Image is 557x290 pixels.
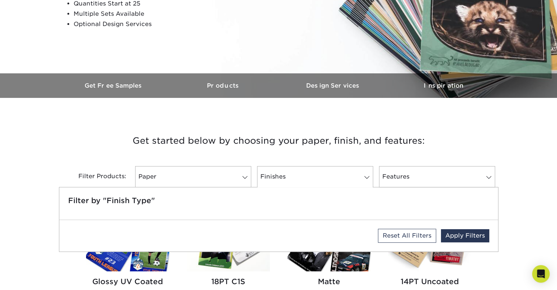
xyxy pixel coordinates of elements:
div: Open Intercom Messenger [532,265,550,283]
div: Filter Products: [59,166,132,187]
a: Products [169,73,279,98]
a: Features [379,166,495,187]
a: Apply Filters [441,229,489,242]
h2: Glossy UV Coated [86,277,169,286]
a: Reset All Filters [378,229,436,243]
li: Optional Design Services [74,19,251,29]
h2: Matte [287,277,371,286]
a: Get Free Samples [59,73,169,98]
h3: Design Services [279,82,389,89]
h3: Get Free Samples [59,82,169,89]
a: Design Services [279,73,389,98]
a: Finishes [257,166,373,187]
h3: Get started below by choosing your paper, finish, and features: [64,124,493,157]
a: Paper [135,166,251,187]
li: Multiple Sets Available [74,9,251,19]
h5: Filter by "Finish Type" [68,196,489,205]
h2: 14PT Uncoated [388,277,471,286]
a: Inspiration [389,73,498,98]
h3: Inspiration [389,82,498,89]
h2: 18PT C1S [187,277,270,286]
h3: Products [169,82,279,89]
